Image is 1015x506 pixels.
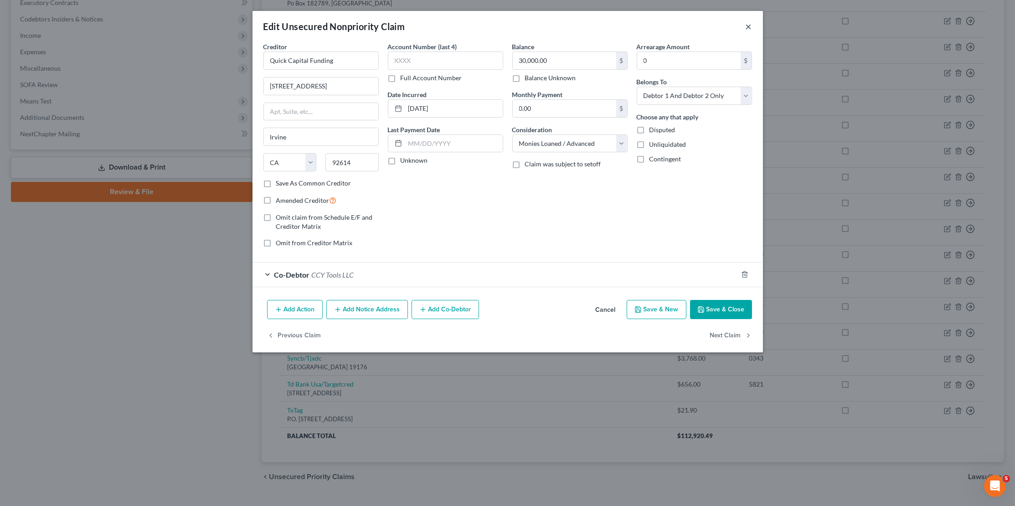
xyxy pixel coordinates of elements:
[1003,475,1010,482] span: 5
[984,475,1006,497] iframe: Intercom live chat
[588,301,623,319] button: Cancel
[690,300,752,319] button: Save & Close
[637,78,667,86] span: Belongs To
[637,112,699,122] label: Choose any that apply
[263,20,405,33] div: Edit Unsecured Nonpriority Claim
[616,52,627,69] div: $
[710,326,752,346] button: Next Claim
[512,90,563,99] label: Monthly Payment
[412,300,479,319] button: Add Co-Debtor
[326,300,408,319] button: Add Notice Address
[627,300,686,319] button: Save & New
[276,239,353,247] span: Omit from Creditor Matrix
[263,52,379,70] input: Search creditor by name...
[513,52,616,69] input: 0.00
[405,100,503,117] input: MM/DD/YYYY
[325,153,379,171] input: Enter zip...
[649,155,681,163] span: Contingent
[267,300,323,319] button: Add Action
[263,43,288,51] span: Creditor
[525,73,576,83] label: Balance Unknown
[276,196,330,204] span: Amended Creditor
[388,42,457,52] label: Account Number (last 4)
[267,326,321,346] button: Previous Claim
[616,100,627,117] div: $
[525,160,601,168] span: Claim was subject to setoff
[388,125,440,134] label: Last Payment Date
[312,270,354,279] span: CCY Tools LLC
[741,52,752,69] div: $
[264,128,378,145] input: Enter city...
[401,156,428,165] label: Unknown
[405,135,503,152] input: MM/DD/YYYY
[264,77,378,95] input: Enter address...
[276,179,351,188] label: Save As Common Creditor
[637,42,690,52] label: Arrearage Amount
[274,270,310,279] span: Co-Debtor
[276,213,373,230] span: Omit claim from Schedule E/F and Creditor Matrix
[388,90,427,99] label: Date Incurred
[512,125,552,134] label: Consideration
[649,140,686,148] span: Unliquidated
[649,126,675,134] span: Disputed
[388,52,503,70] input: XXXX
[513,100,616,117] input: 0.00
[637,52,741,69] input: 0.00
[264,103,378,120] input: Apt, Suite, etc...
[746,21,752,32] button: ×
[512,42,535,52] label: Balance
[401,73,462,83] label: Full Account Number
